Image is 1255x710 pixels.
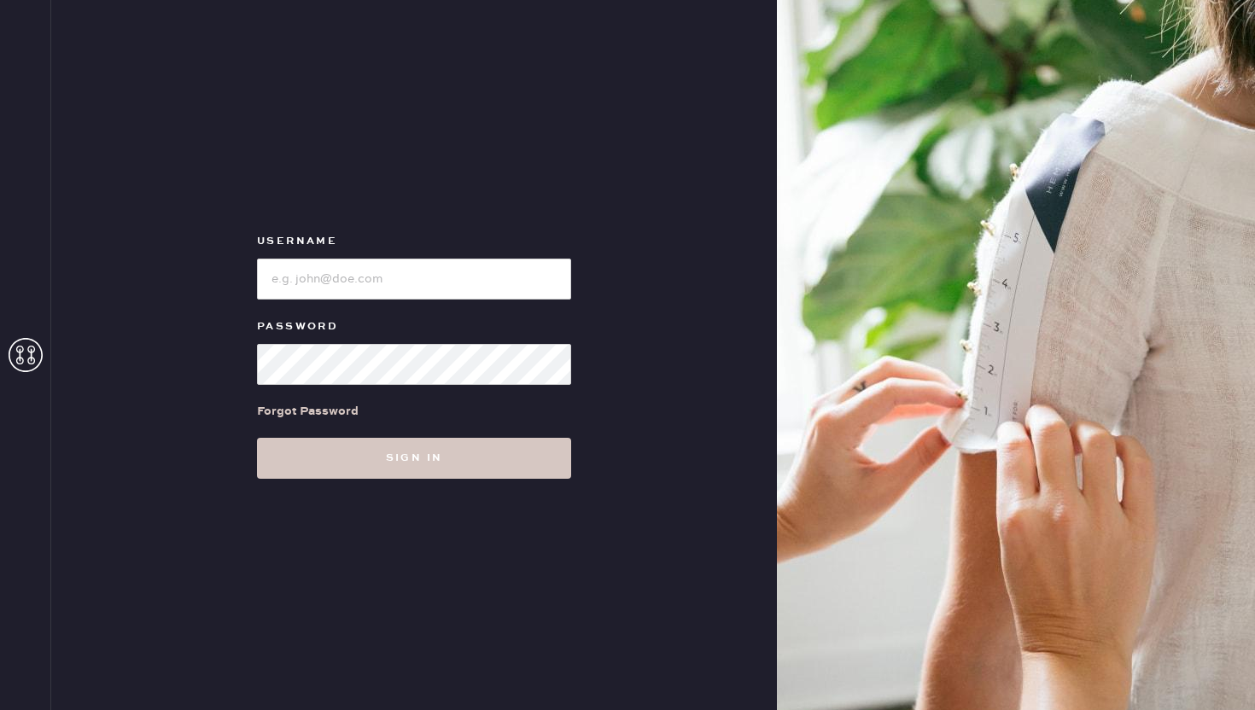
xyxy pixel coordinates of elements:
label: Password [257,317,571,337]
input: e.g. john@doe.com [257,259,571,300]
label: Username [257,231,571,252]
button: Sign in [257,438,571,479]
div: Forgot Password [257,402,359,421]
a: Forgot Password [257,385,359,438]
